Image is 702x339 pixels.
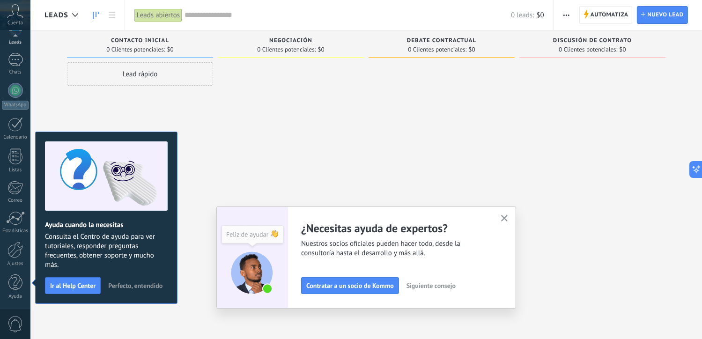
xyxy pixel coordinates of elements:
span: Leads [44,11,68,20]
span: Contratar a un socio de Kommo [306,282,394,289]
button: Más [560,6,573,24]
div: WhatsApp [2,101,29,110]
div: Contacto inicial [72,37,208,45]
span: Ir al Help Center [50,282,96,289]
span: Nuestros socios oficiales pueden hacer todo, desde la consultoría hasta el desarrollo y más allá. [301,239,489,258]
div: Debate contractual [373,37,510,45]
span: 0 Clientes potenciales: [559,47,617,52]
div: Discusión de contrato [524,37,661,45]
button: Contratar a un socio de Kommo [301,277,399,294]
span: $0 [318,47,325,52]
span: $0 [537,11,544,20]
span: Contacto inicial [111,37,169,44]
div: Leads abiertos [134,8,182,22]
span: Automatiza [591,7,628,23]
span: 0 leads: [511,11,534,20]
div: Correo [2,198,29,204]
a: Automatiza [579,6,633,24]
button: Perfecto, entendido [104,279,167,293]
div: Lead rápido [67,62,213,86]
span: Cuenta [7,20,23,26]
span: 0 Clientes potenciales: [408,47,466,52]
span: $0 [469,47,475,52]
div: Estadísticas [2,228,29,234]
div: Ajustes [2,261,29,267]
div: Negociación [222,37,359,45]
span: 0 Clientes potenciales: [106,47,165,52]
span: Consulta el Centro de ayuda para ver tutoriales, responder preguntas frecuentes, obtener soporte ... [45,232,168,270]
span: $0 [620,47,626,52]
div: Calendario [2,134,29,140]
span: Negociación [269,37,312,44]
h2: ¿Necesitas ayuda de expertos? [301,221,489,236]
a: Nuevo lead [637,6,688,24]
button: Ir al Help Center [45,277,101,294]
span: 0 Clientes potenciales: [257,47,316,52]
span: Perfecto, entendido [108,282,163,289]
div: Chats [2,69,29,75]
span: $0 [167,47,174,52]
button: Siguiente consejo [402,279,460,293]
span: Nuevo lead [647,7,684,23]
div: Ayuda [2,294,29,300]
span: Siguiente consejo [406,282,456,289]
h2: Ayuda cuando la necesitas [45,221,168,229]
span: Debate contractual [407,37,476,44]
span: Discusión de contrato [553,37,632,44]
a: Leads [88,6,104,24]
div: Listas [2,167,29,173]
a: Lista [104,6,120,24]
